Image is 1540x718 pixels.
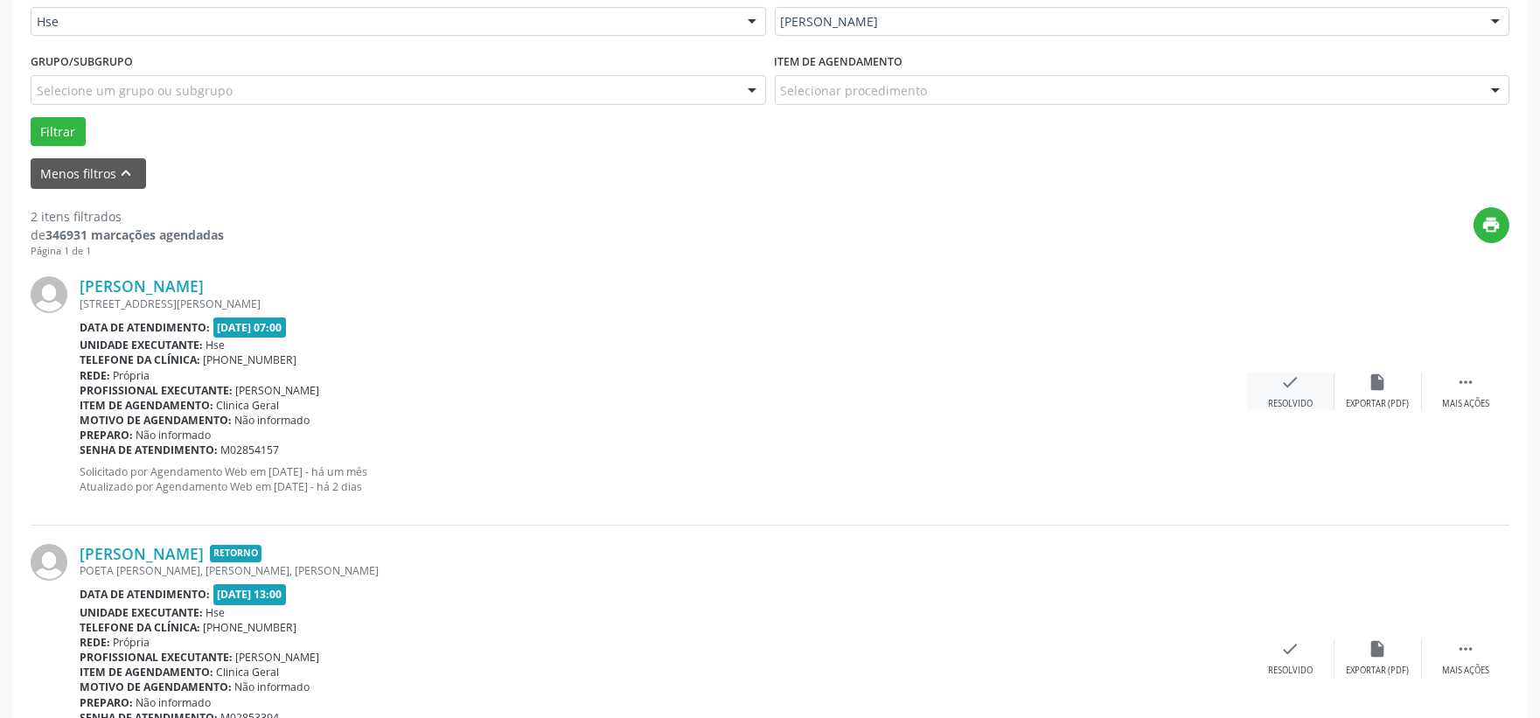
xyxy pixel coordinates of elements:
[80,563,1247,578] div: POETA [PERSON_NAME], [PERSON_NAME], [PERSON_NAME]
[37,81,233,100] span: Selecione um grupo ou subgrupo
[1281,373,1300,392] i: check
[80,443,218,457] b: Senha de atendimento:
[1347,398,1410,410] div: Exportar (PDF)
[80,587,210,602] b: Data de atendimento:
[213,317,287,338] span: [DATE] 07:00
[236,650,320,665] span: [PERSON_NAME]
[781,81,928,100] span: Selecionar procedimento
[775,48,903,75] label: Item de agendamento
[204,620,297,635] span: [PHONE_NUMBER]
[221,443,280,457] span: M02854157
[37,13,730,31] span: Hse
[236,383,320,398] span: [PERSON_NAME]
[204,352,297,367] span: [PHONE_NUMBER]
[217,398,280,413] span: Clinica Geral
[80,368,110,383] b: Rede:
[235,413,310,428] span: Não informado
[80,464,1247,494] p: Solicitado por Agendamento Web em [DATE] - há um mês Atualizado por Agendamento Web em [DATE] - h...
[206,338,226,352] span: Hse
[31,276,67,313] img: img
[45,227,224,243] strong: 346931 marcações agendadas
[1268,665,1313,677] div: Resolvido
[210,545,261,563] span: Retorno
[31,158,146,189] button: Menos filtroskeyboard_arrow_up
[80,428,133,443] b: Preparo:
[80,605,203,620] b: Unidade executante:
[80,320,210,335] b: Data de atendimento:
[31,117,86,147] button: Filtrar
[235,680,310,694] span: Não informado
[31,244,224,259] div: Página 1 de 1
[1474,207,1509,243] button: print
[781,13,1474,31] span: [PERSON_NAME]
[31,48,133,75] label: Grupo/Subgrupo
[80,650,233,665] b: Profissional executante:
[80,276,204,296] a: [PERSON_NAME]
[213,584,287,604] span: [DATE] 13:00
[31,207,224,226] div: 2 itens filtrados
[1442,665,1489,677] div: Mais ações
[80,296,1247,311] div: [STREET_ADDRESS][PERSON_NAME]
[114,368,150,383] span: Própria
[80,338,203,352] b: Unidade executante:
[1268,398,1313,410] div: Resolvido
[31,544,67,581] img: img
[136,695,212,710] span: Não informado
[80,383,233,398] b: Profissional executante:
[1347,665,1410,677] div: Exportar (PDF)
[80,635,110,650] b: Rede:
[80,544,204,563] a: [PERSON_NAME]
[80,352,200,367] b: Telefone da clínica:
[1281,639,1300,659] i: check
[80,695,133,710] b: Preparo:
[1456,373,1475,392] i: 
[80,680,232,694] b: Motivo de agendamento:
[31,226,224,244] div: de
[1442,398,1489,410] div: Mais ações
[114,635,150,650] span: Própria
[217,665,280,680] span: Clinica Geral
[117,164,136,183] i: keyboard_arrow_up
[1369,373,1388,392] i: insert_drive_file
[1456,639,1475,659] i: 
[80,398,213,413] b: Item de agendamento:
[1369,639,1388,659] i: insert_drive_file
[80,665,213,680] b: Item de agendamento:
[136,428,212,443] span: Não informado
[206,605,226,620] span: Hse
[80,413,232,428] b: Motivo de agendamento:
[80,620,200,635] b: Telefone da clínica:
[1482,215,1502,234] i: print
